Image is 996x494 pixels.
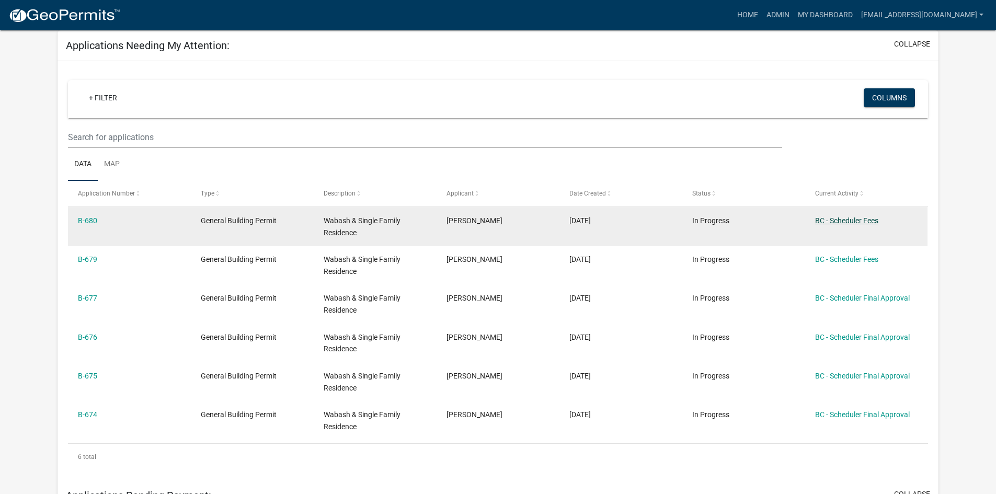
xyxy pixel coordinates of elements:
input: Search for applications [68,127,782,148]
span: Status [692,190,711,197]
span: 10/10/2025 [569,255,591,263]
span: In Progress [692,372,729,380]
a: B-679 [78,255,97,263]
span: Shane Weist [447,294,502,302]
a: [EMAIL_ADDRESS][DOMAIN_NAME] [857,5,988,25]
a: BC - Scheduler Final Approval [815,294,910,302]
span: Current Activity [815,190,858,197]
span: General Building Permit [201,255,277,263]
span: In Progress [692,294,729,302]
span: Shane Weist [447,372,502,380]
span: Date Created [569,190,606,197]
a: B-676 [78,333,97,341]
span: Wabash & Single Family Residence [324,216,400,237]
span: Wabash & Single Family Residence [324,294,400,314]
datatable-header-cell: Current Activity [805,181,928,206]
span: In Progress [692,410,729,419]
datatable-header-cell: Date Created [559,181,682,206]
span: Applicant [447,190,474,197]
span: 10/10/2025 [569,216,591,225]
a: BC - Scheduler Fees [815,255,878,263]
span: Jessica Ritchie [447,216,502,225]
span: 10/08/2025 [569,294,591,302]
span: Application Number [78,190,135,197]
span: General Building Permit [201,333,277,341]
span: Wabash & Single Family Residence [324,333,400,353]
datatable-header-cell: Description [314,181,437,206]
span: Shane Weist [447,410,502,419]
span: General Building Permit [201,410,277,419]
span: Shane Weist [447,333,502,341]
span: Description [324,190,356,197]
div: collapse [58,61,938,480]
a: BC - Scheduler Final Approval [815,410,910,419]
a: BC - Scheduler Final Approval [815,372,910,380]
h5: Applications Needing My Attention: [66,39,230,52]
div: 6 total [68,444,928,470]
a: B-675 [78,372,97,380]
span: Wabash & Single Family Residence [324,410,400,431]
span: 10/08/2025 [569,372,591,380]
button: collapse [894,39,930,50]
a: Admin [762,5,794,25]
span: General Building Permit [201,216,277,225]
a: Home [733,5,762,25]
span: Wabash & Single Family Residence [324,372,400,392]
datatable-header-cell: Applicant [437,181,559,206]
a: B-680 [78,216,97,225]
span: Wabash & Single Family Residence [324,255,400,275]
span: General Building Permit [201,372,277,380]
span: In Progress [692,333,729,341]
span: 10/08/2025 [569,333,591,341]
datatable-header-cell: Type [191,181,314,206]
span: In Progress [692,255,729,263]
span: Jessica Ritchie [447,255,502,263]
a: BC - Scheduler Fees [815,216,878,225]
a: My Dashboard [794,5,857,25]
span: General Building Permit [201,294,277,302]
span: In Progress [692,216,729,225]
a: BC - Scheduler Final Approval [815,333,910,341]
datatable-header-cell: Status [682,181,805,206]
a: Map [98,148,126,181]
span: Type [201,190,214,197]
a: Data [68,148,98,181]
button: Columns [864,88,915,107]
span: 10/08/2025 [569,410,591,419]
a: + Filter [81,88,125,107]
datatable-header-cell: Application Number [68,181,191,206]
a: B-677 [78,294,97,302]
a: B-674 [78,410,97,419]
